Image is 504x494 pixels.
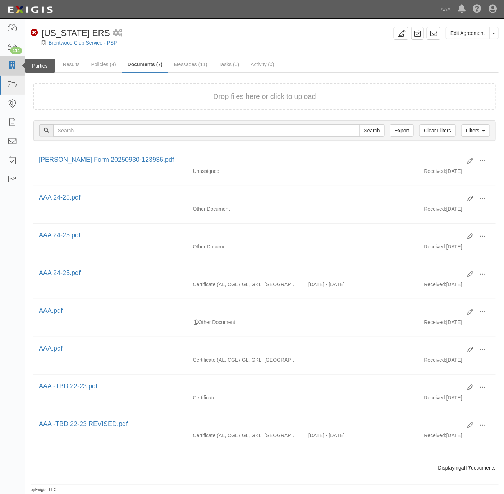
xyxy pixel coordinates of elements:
[35,487,57,492] a: Exigis, LLC
[39,344,462,353] div: AAA.pdf
[53,124,360,137] input: Search
[39,156,174,163] a: [PERSON_NAME] Form 20250930-123936.pdf
[419,319,496,329] div: [DATE]
[188,394,303,401] div: Certificate
[390,124,414,137] a: Export
[303,205,419,206] div: Effective - Expiration
[419,124,455,137] a: Clear Filters
[213,91,316,102] button: Drop files here or click to upload
[39,420,462,429] div: AAA -TBD 22-23 REVISED.pdf
[188,168,303,175] div: Unassigned
[5,3,55,16] img: logo-5460c22ac91f19d4615b14bd174203de0afe785f0fc80cf4dbbc73dc1793850b.png
[446,27,490,39] a: Edit Agreement
[424,356,446,363] p: Received:
[28,464,501,471] div: Displaying documents
[10,47,22,54] div: 114
[39,193,462,202] div: AAA 24-25.pdf
[31,29,38,37] i: Non-Compliant
[303,281,419,288] div: Effective 10/01/2024 - Expiration 10/01/2025
[424,281,446,288] p: Received:
[39,383,97,390] a: AAA -TBD 22-23.pdf
[169,57,213,72] a: Messages (11)
[188,432,303,439] div: Auto Liability Commercial General Liability / Garage Liability Garage Keepers Liability On-Hook
[39,232,81,239] a: AAA 24-25.pdf
[303,356,419,357] div: Effective - Expiration
[39,345,63,352] a: AAA.pdf
[419,243,496,254] div: [DATE]
[39,155,462,165] div: ACORD Form 20250930-123936.pdf
[25,59,55,73] div: Parties
[49,40,117,46] a: Brentwood Club Service - PSP
[31,27,110,39] div: California ERS
[194,319,198,326] div: Duplicate
[424,319,446,326] p: Received:
[461,465,471,471] b: all 7
[39,269,462,278] div: AAA 24-25.pdf
[188,319,303,326] div: Other Document
[473,5,481,14] i: Help Center - Complianz
[419,356,496,367] div: [DATE]
[424,205,446,212] p: Received:
[214,57,245,72] a: Tasks (0)
[39,307,63,314] a: AAA.pdf
[122,57,168,73] a: Documents (7)
[419,205,496,216] div: [DATE]
[39,194,81,201] a: AAA 24-25.pdf
[461,124,490,137] a: Filters
[39,420,128,427] a: AAA -TBD 22-23 REVISED.pdf
[58,57,85,72] a: Results
[39,269,81,276] a: AAA 24-25.pdf
[419,432,496,443] div: [DATE]
[188,243,303,250] div: Other Document
[437,2,454,17] a: AAA
[245,57,279,72] a: Activity (0)
[419,168,496,178] div: [DATE]
[188,281,303,288] div: Auto Liability Commercial General Liability / Garage Liability Garage Keepers Liability On-Hook
[303,432,419,439] div: Effective 10/01/2022 - Expiration 10/01/2023
[39,382,462,391] div: AAA -TBD 22-23.pdf
[188,356,303,363] div: Auto Liability Commercial General Liability / Garage Liability Garage Keepers Liability On-Hook
[113,29,122,37] i: 1 scheduled workflow
[86,57,121,72] a: Policies (4)
[424,432,446,439] p: Received:
[424,243,446,250] p: Received:
[424,168,446,175] p: Received:
[359,124,385,137] input: Search
[31,487,57,493] small: by
[31,57,57,72] a: Details
[303,319,419,319] div: Effective - Expiration
[419,394,496,405] div: [DATE]
[188,205,303,212] div: Other Document
[39,231,462,240] div: AAA 24-25.pdf
[42,28,110,38] span: [US_STATE] ERS
[419,281,496,292] div: [DATE]
[39,306,462,316] div: AAA.pdf
[424,394,446,401] p: Received:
